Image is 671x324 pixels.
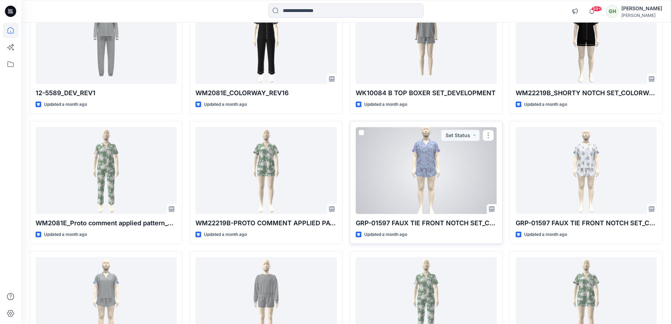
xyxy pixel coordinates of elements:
[204,231,247,238] p: Updated a month ago
[524,231,567,238] p: Updated a month ago
[621,4,662,13] div: [PERSON_NAME]
[195,218,336,228] p: WM22219B-PROTO COMMENT APPLIED PATTERN_COLORWAY_REV9
[36,88,176,98] p: 12-5589_DEV_REV1
[524,101,567,108] p: Updated a month ago
[356,218,497,228] p: GRP-01597 FAUX TIE FRONT NOTCH SET_COLORWAY_REV6
[36,127,176,214] a: WM2081E_Proto comment applied pattern_Colorway_REV8
[356,88,497,98] p: WK10084 B TOP BOXER SET_DEVELOPMENT
[364,101,407,108] p: Updated a month ago
[195,127,336,214] a: WM22219B-PROTO COMMENT APPLIED PATTERN_COLORWAY_REV9
[364,231,407,238] p: Updated a month ago
[195,88,336,98] p: WM2081E_COLORWAY_REV16
[591,6,602,12] span: 99+
[204,101,247,108] p: Updated a month ago
[621,13,662,18] div: [PERSON_NAME]
[44,231,87,238] p: Updated a month ago
[516,218,657,228] p: GRP-01597 FAUX TIE FRONT NOTCH SET_COLORWAY_REV5
[36,218,176,228] p: WM2081E_Proto comment applied pattern_Colorway_REV8
[356,127,497,214] a: GRP-01597 FAUX TIE FRONT NOTCH SET_COLORWAY_REV6
[44,101,87,108] p: Updated a month ago
[606,5,619,18] div: GH
[516,127,657,214] a: GRP-01597 FAUX TIE FRONT NOTCH SET_COLORWAY_REV5
[516,88,657,98] p: WM22219B_SHORTY NOTCH SET_COLORWAY_REV16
